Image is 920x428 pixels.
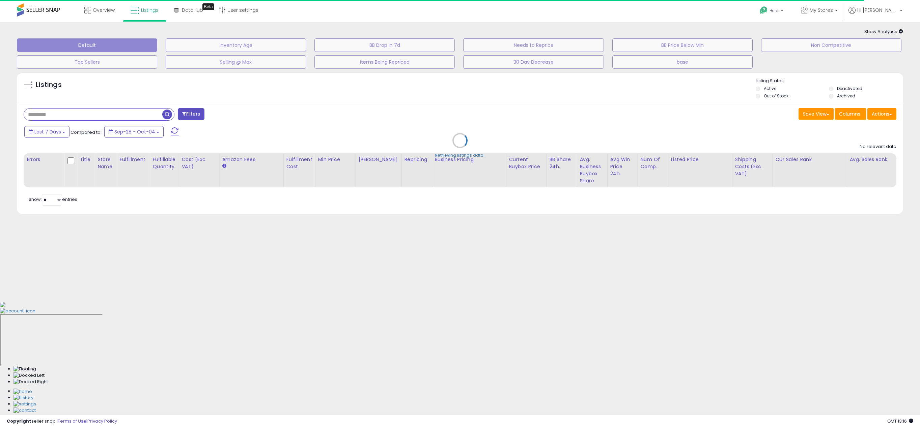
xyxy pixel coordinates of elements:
[93,7,115,13] span: Overview
[17,38,157,52] button: Default
[13,366,36,372] img: Floating
[13,372,45,379] img: Docked Left
[612,55,753,69] button: base
[770,8,779,13] span: Help
[166,38,306,52] button: Inventory Age
[13,407,36,414] img: Contact
[182,7,203,13] span: DataHub
[314,38,455,52] button: BB Drop in 7d
[13,395,33,401] img: History
[166,55,306,69] button: Selling @ Max
[761,38,901,52] button: Non Competitive
[13,379,48,385] img: Docked Right
[864,28,903,35] span: Show Analytics
[463,38,604,52] button: Needs to Reprice
[202,3,214,10] div: Tooltip anchor
[141,7,159,13] span: Listings
[17,55,157,69] button: Top Sellers
[754,1,790,22] a: Help
[810,7,833,13] span: My Stores
[857,7,898,13] span: Hi [PERSON_NAME]
[13,389,32,395] img: Home
[314,55,455,69] button: Items Being Repriced
[435,152,485,158] div: Retrieving listings data..
[13,401,36,407] img: Settings
[463,55,604,69] button: 30 Day Decrease
[759,6,768,14] i: Get Help
[848,7,902,22] a: Hi [PERSON_NAME]
[612,38,753,52] button: BB Price Below Min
